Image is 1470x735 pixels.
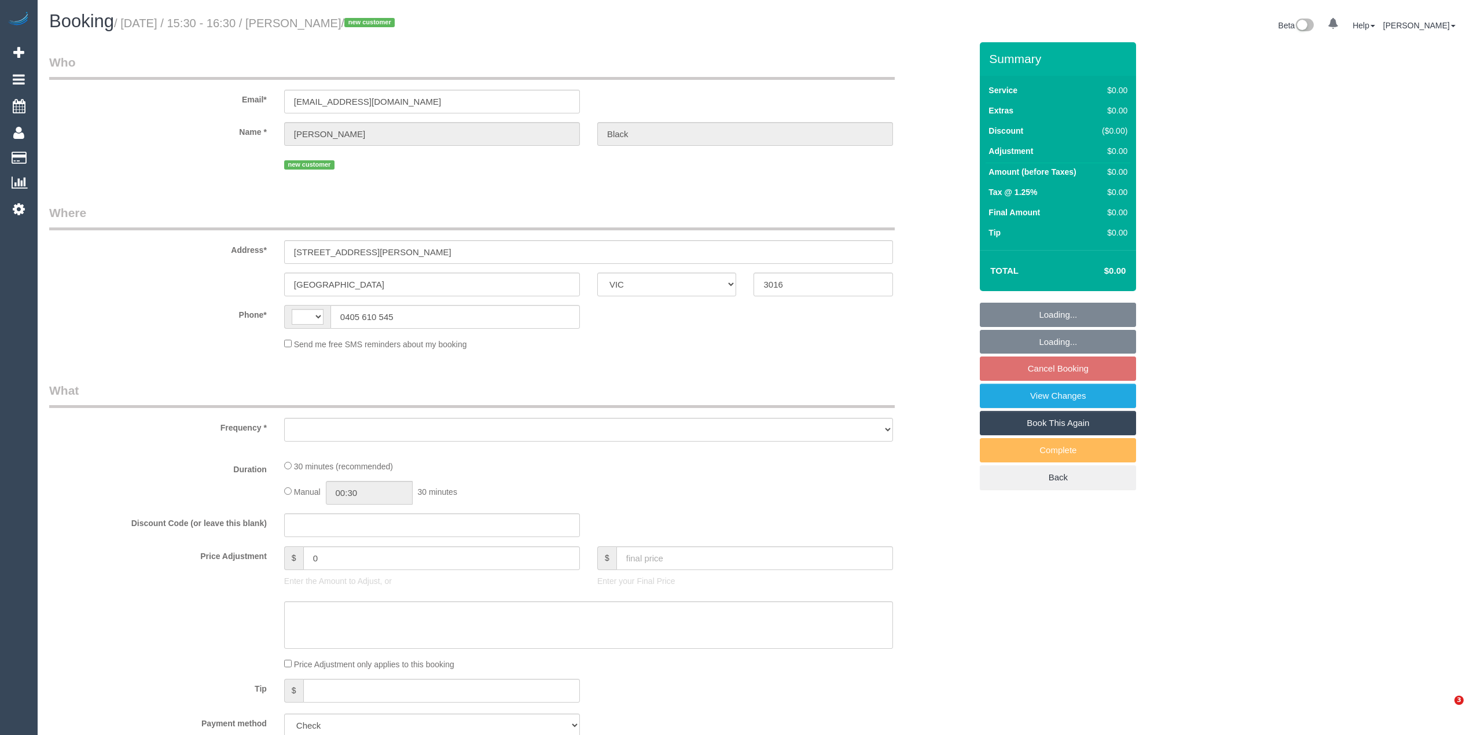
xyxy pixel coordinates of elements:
[49,54,895,80] legend: Who
[988,84,1017,96] label: Service
[1431,696,1458,723] iframe: Intercom live chat
[1454,696,1464,705] span: 3
[1097,207,1127,218] div: $0.00
[980,465,1136,490] a: Back
[988,166,1076,178] label: Amount (before Taxes)
[1097,84,1127,96] div: $0.00
[284,273,580,296] input: Suburb*
[284,160,335,170] span: new customer
[1278,21,1314,30] a: Beta
[284,546,303,570] span: $
[988,207,1040,218] label: Final Amount
[41,418,275,433] label: Frequency *
[988,186,1037,198] label: Tax @ 1.25%
[294,660,454,669] span: Price Adjustment only applies to this booking
[49,382,895,408] legend: What
[294,340,467,349] span: Send me free SMS reminders about my booking
[1097,227,1127,238] div: $0.00
[284,575,580,587] p: Enter the Amount to Adjust, or
[988,125,1023,137] label: Discount
[284,679,303,703] span: $
[990,266,1019,275] strong: Total
[294,487,321,497] span: Manual
[41,460,275,475] label: Duration
[1097,166,1127,178] div: $0.00
[41,714,275,729] label: Payment method
[1097,145,1127,157] div: $0.00
[1097,105,1127,116] div: $0.00
[41,305,275,321] label: Phone*
[1353,21,1375,30] a: Help
[41,90,275,105] label: Email*
[341,17,399,30] span: /
[284,122,580,146] input: First Name*
[41,679,275,694] label: Tip
[41,240,275,256] label: Address*
[49,11,114,31] span: Booking
[417,487,457,497] span: 30 minutes
[1383,21,1456,30] a: [PERSON_NAME]
[41,122,275,138] label: Name *
[616,546,893,570] input: final price
[1097,186,1127,198] div: $0.00
[1097,125,1127,137] div: ($0.00)
[41,513,275,529] label: Discount Code (or leave this blank)
[1295,19,1314,34] img: New interface
[330,305,580,329] input: Phone*
[7,12,30,28] img: Automaid Logo
[284,90,580,113] input: Email*
[980,384,1136,408] a: View Changes
[1070,266,1126,276] h4: $0.00
[597,575,893,587] p: Enter your Final Price
[989,52,1130,65] h3: Summary
[344,18,395,27] span: new customer
[41,546,275,562] label: Price Adjustment
[597,546,616,570] span: $
[597,122,893,146] input: Last Name*
[980,411,1136,435] a: Book This Again
[294,462,393,471] span: 30 minutes (recommended)
[754,273,893,296] input: Post Code*
[988,145,1033,157] label: Adjustment
[49,204,895,230] legend: Where
[114,17,398,30] small: / [DATE] / 15:30 - 16:30 / [PERSON_NAME]
[988,105,1013,116] label: Extras
[988,227,1001,238] label: Tip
